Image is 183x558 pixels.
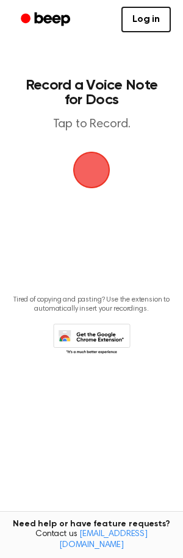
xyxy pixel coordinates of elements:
[12,8,81,32] a: Beep
[22,78,161,107] h1: Record a Voice Note for Docs
[7,529,176,551] span: Contact us
[22,117,161,132] p: Tap to Record.
[59,530,148,549] a: [EMAIL_ADDRESS][DOMAIN_NAME]
[121,7,171,32] a: Log in
[73,152,110,188] img: Beep Logo
[10,295,173,314] p: Tired of copying and pasting? Use the extension to automatically insert your recordings.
